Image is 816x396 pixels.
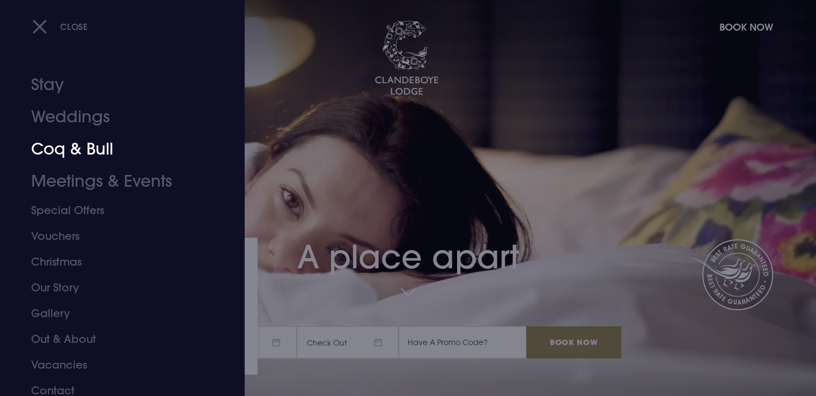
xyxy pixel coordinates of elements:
a: Our Story [31,275,201,300]
a: Vacancies [31,352,201,378]
a: Gallery [31,300,201,326]
span: Close [60,21,88,32]
a: Stay [31,69,201,101]
a: Christmas [31,249,201,275]
a: Out & About [31,326,201,352]
a: Special Offers [31,197,201,223]
a: Weddings [31,101,201,133]
a: Coq & Bull [31,133,201,165]
a: Meetings & Events [31,165,201,197]
a: Vouchers [31,223,201,249]
button: Close [32,16,88,38]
